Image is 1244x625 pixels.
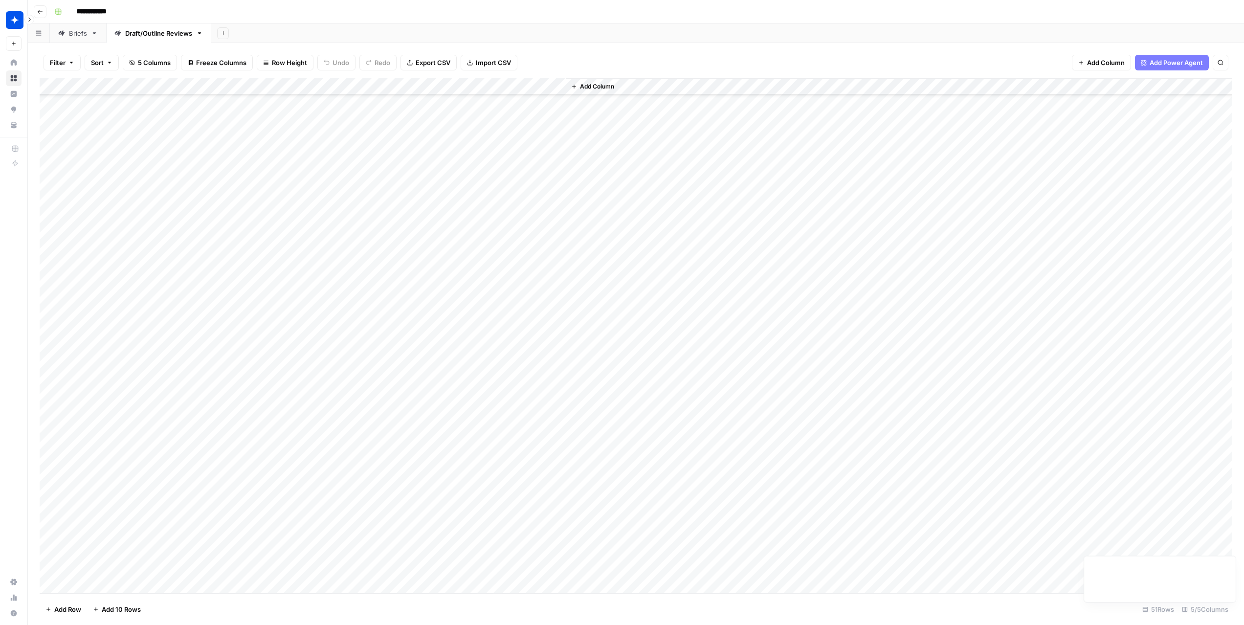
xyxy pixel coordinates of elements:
[1138,602,1178,617] div: 51 Rows
[476,58,511,67] span: Import CSV
[317,55,355,70] button: Undo
[196,58,246,67] span: Freeze Columns
[91,58,104,67] span: Sort
[272,58,307,67] span: Row Height
[1087,58,1125,67] span: Add Column
[1072,55,1131,70] button: Add Column
[50,23,106,43] a: Briefs
[400,55,457,70] button: Export CSV
[125,28,192,38] div: Draft/Outline Reviews
[6,55,22,70] a: Home
[6,86,22,102] a: Insights
[50,58,66,67] span: Filter
[6,590,22,605] a: Usage
[375,58,390,67] span: Redo
[54,604,81,614] span: Add Row
[461,55,517,70] button: Import CSV
[6,605,22,621] button: Help + Support
[85,55,119,70] button: Sort
[181,55,253,70] button: Freeze Columns
[40,602,87,617] button: Add Row
[6,11,23,29] img: Wiz Logo
[580,82,614,91] span: Add Column
[44,55,81,70] button: Filter
[359,55,397,70] button: Redo
[257,55,313,70] button: Row Height
[69,28,87,38] div: Briefs
[102,604,141,614] span: Add 10 Rows
[6,8,22,32] button: Workspace: Wiz
[1150,58,1203,67] span: Add Power Agent
[6,102,22,117] a: Opportunities
[1135,55,1209,70] button: Add Power Agent
[123,55,177,70] button: 5 Columns
[567,80,618,93] button: Add Column
[106,23,211,43] a: Draft/Outline Reviews
[138,58,171,67] span: 5 Columns
[6,117,22,133] a: Your Data
[416,58,450,67] span: Export CSV
[333,58,349,67] span: Undo
[87,602,147,617] button: Add 10 Rows
[6,70,22,86] a: Browse
[6,574,22,590] a: Settings
[1178,602,1232,617] div: 5/5 Columns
